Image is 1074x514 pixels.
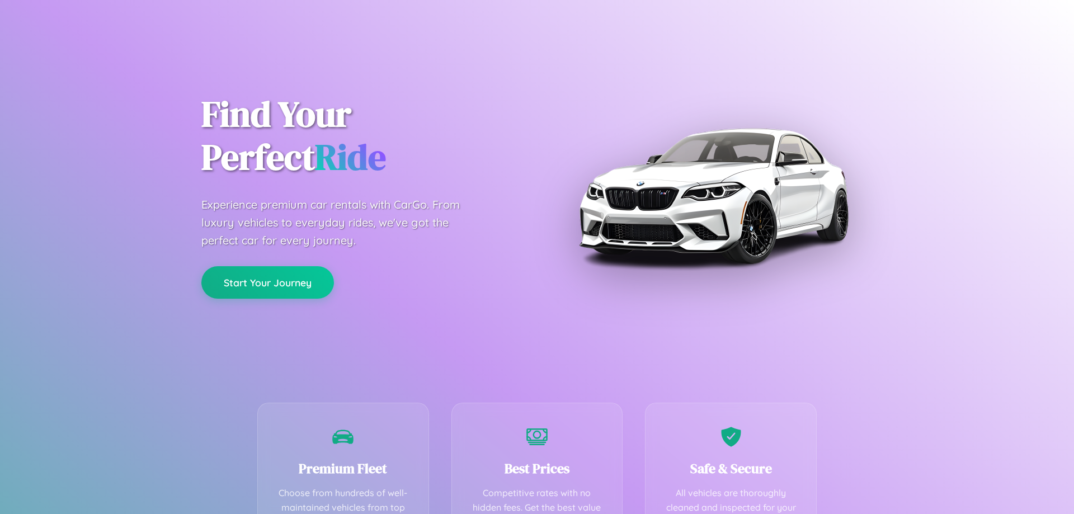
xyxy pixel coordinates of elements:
[275,459,412,478] h3: Premium Fleet
[201,266,334,299] button: Start Your Journey
[201,93,520,179] h1: Find Your Perfect
[315,133,386,181] span: Ride
[662,459,799,478] h3: Safe & Secure
[469,459,606,478] h3: Best Prices
[573,56,853,336] img: Premium BMW car rental vehicle
[201,196,481,249] p: Experience premium car rentals with CarGo. From luxury vehicles to everyday rides, we've got the ...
